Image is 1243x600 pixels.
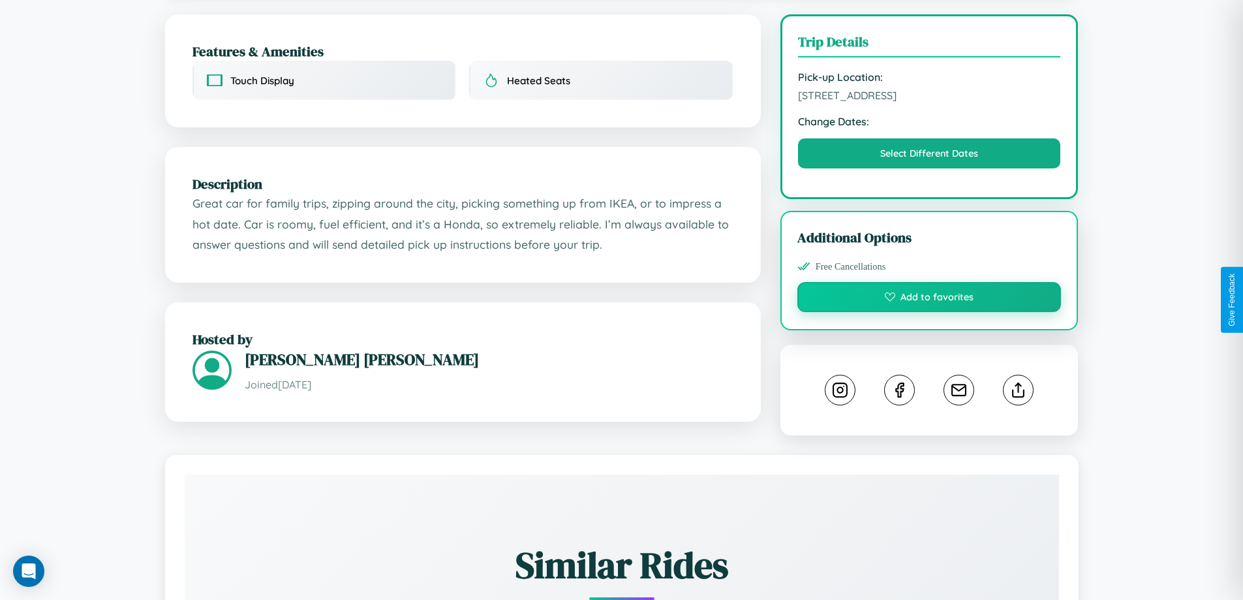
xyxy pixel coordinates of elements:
[798,32,1061,57] h3: Trip Details
[192,42,733,61] h2: Features & Amenities
[192,193,733,255] p: Great car for family trips, zipping around the city, picking something up from IKEA, or to impres...
[245,375,733,394] p: Joined [DATE]
[1227,274,1236,326] div: Give Feedback
[798,115,1061,128] strong: Change Dates:
[798,89,1061,102] span: [STREET_ADDRESS]
[230,540,1013,590] h2: Similar Rides
[507,74,570,87] span: Heated Seats
[13,556,44,587] div: Open Intercom Messenger
[816,261,886,272] span: Free Cancellations
[797,282,1062,312] button: Add to favorites
[192,330,733,349] h2: Hosted by
[230,74,294,87] span: Touch Display
[798,138,1061,168] button: Select Different Dates
[798,71,1061,84] strong: Pick-up Location:
[192,174,733,193] h2: Description
[797,228,1062,247] h3: Additional Options
[245,349,733,370] h3: [PERSON_NAME] [PERSON_NAME]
